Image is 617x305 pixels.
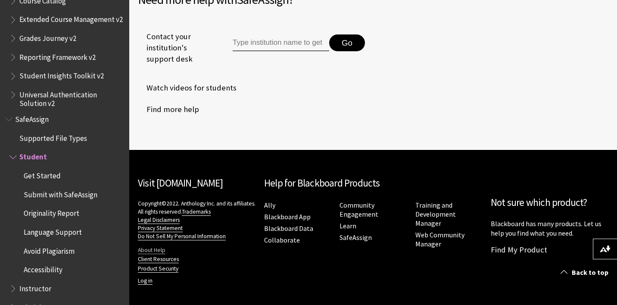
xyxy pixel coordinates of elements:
a: Privacy Statement [138,224,183,232]
a: Blackboard Data [264,224,313,233]
span: Extended Course Management v2 [19,12,123,24]
a: SafeAssign [340,233,372,242]
a: Client Resources [138,255,179,263]
a: Product Security [138,265,178,273]
a: Log in [138,277,153,285]
a: Community Engagement [340,201,378,219]
span: Get Started [24,168,61,180]
span: SafeAssign [15,112,49,124]
a: Blackboard App [264,212,311,221]
a: Watch videos for students [138,81,237,94]
span: Contact your institution's support desk [138,31,213,65]
span: Supported File Types [19,131,87,143]
span: Accessibility [24,263,62,274]
span: Originality Report [24,206,79,218]
button: Go [329,34,365,52]
span: Avoid Plagiarism [24,244,75,255]
h2: Help for Blackboard Products [264,176,482,191]
a: Learn [340,221,356,230]
span: Instructor [19,281,51,293]
span: Grades Journey v2 [19,31,76,43]
span: Submit with SafeAssign [24,187,97,199]
span: Universal Authentication Solution v2 [19,87,123,108]
span: Reporting Framework v2 [19,50,96,62]
a: Visit [DOMAIN_NAME] [138,177,223,189]
p: Copyright©2022. Anthology Inc. and its affiliates. All rights reserved. [138,199,256,240]
a: Find My Product [491,245,547,255]
h2: Not sure which product? [491,195,608,210]
a: Web Community Manager [415,230,464,249]
input: Type institution name to get support [233,34,329,52]
a: Ally [264,201,275,210]
a: Back to top [554,265,617,280]
span: Student [19,150,47,162]
a: Find more help [138,103,199,116]
a: Legal Disclaimers [138,216,180,224]
span: Language Support [24,225,82,237]
a: Trademarks [182,208,211,216]
a: Collaborate [264,236,300,245]
a: Training and Development Manager [415,201,456,228]
span: Student Insights Toolkit v2 [19,69,104,81]
a: About Help [138,246,165,254]
a: Do Not Sell My Personal Information [138,233,226,240]
p: Blackboard has many products. Let us help you find what you need. [491,219,608,238]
